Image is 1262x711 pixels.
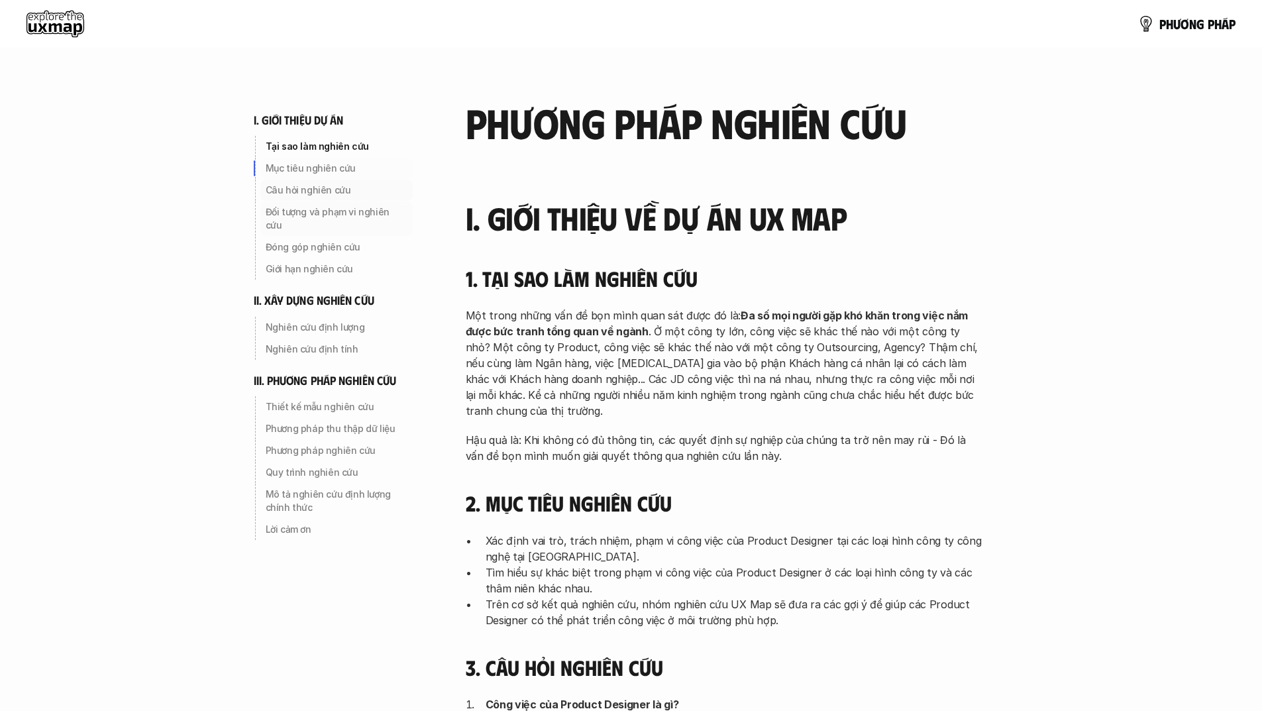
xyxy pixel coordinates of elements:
p: Trên cơ sở kết quả nghiên cứu, nhóm nghiên cứu UX Map sẽ đưa ra các gợi ý để giúp các Product Des... [486,596,982,628]
p: Mục tiêu nghiên cứu [266,162,407,175]
p: Giới hạn nghiên cứu [266,262,407,276]
a: Nghiên cứu định lượng [254,317,413,338]
p: Mô tả nghiên cứu định lượng chính thức [266,488,407,514]
h3: I. Giới thiệu về dự án UX Map [466,201,982,236]
a: Mô tả nghiên cứu định lượng chính thức [254,484,413,518]
a: phươngpháp [1138,11,1236,37]
span: ơ [1181,17,1189,31]
span: p [1159,17,1166,31]
span: ư [1173,17,1181,31]
p: Tìm hiểu sự khác biệt trong phạm vi công việc của Product Designer ở các loại hình công ty và các... [486,565,982,596]
a: Mục tiêu nghiên cứu [254,158,413,179]
p: Nghiên cứu định tính [266,343,407,356]
p: Câu hỏi nghiên cứu [266,184,407,197]
p: Đối tượng và phạm vi nghiên cứu [266,205,407,232]
span: p [1208,17,1214,31]
a: Giới hạn nghiên cứu [254,258,413,280]
span: p [1229,17,1236,31]
h4: 3. Câu hỏi nghiên cứu [466,655,982,680]
p: Nghiên cứu định lượng [266,321,407,334]
a: Đóng góp nghiên cứu [254,237,413,258]
a: Lời cảm ơn [254,519,413,540]
span: á [1222,17,1229,31]
h6: iii. phương pháp nghiên cứu [254,373,397,388]
h6: ii. xây dựng nghiên cứu [254,293,374,308]
p: Phương pháp nghiên cứu [266,444,407,457]
a: Câu hỏi nghiên cứu [254,180,413,201]
a: Đối tượng và phạm vi nghiên cứu [254,201,413,236]
a: Quy trình nghiên cứu [254,462,413,483]
p: Một trong những vấn đề bọn mình quan sát được đó là: . Ở một công ty lớn, công việc sẽ khác thế n... [466,307,982,419]
a: Tại sao làm nghiên cứu [254,136,413,157]
a: Phương pháp thu thập dữ liệu [254,418,413,439]
p: Quy trình nghiên cứu [266,466,407,479]
span: n [1189,17,1196,31]
a: Phương pháp nghiên cứu [254,440,413,461]
h4: 1. Tại sao làm nghiên cứu [466,266,982,291]
p: Đóng góp nghiên cứu [266,241,407,254]
a: Thiết kế mẫu nghiên cứu [254,396,413,417]
p: Hậu quả là: Khi không có đủ thông tin, các quyết định sự nghiệp của chúng ta trở nên may rủi - Đó... [466,432,982,464]
span: h [1214,17,1222,31]
p: Lời cảm ơn [266,523,407,536]
p: Phương pháp thu thập dữ liệu [266,422,407,435]
span: g [1196,17,1204,31]
h6: i. giới thiệu dự án [254,113,344,128]
span: h [1166,17,1173,31]
h4: 2. Mục tiêu nghiên cứu [466,490,982,516]
p: Tại sao làm nghiên cứu [266,140,407,153]
p: Thiết kế mẫu nghiên cứu [266,400,407,413]
h2: phương pháp nghiên cứu [466,99,982,144]
a: Nghiên cứu định tính [254,339,413,360]
p: Xác định vai trò, trách nhiệm, phạm vi công việc của Product Designer tại các loại hình công ty c... [486,533,982,565]
strong: Công việc của Product Designer là gì? [486,698,679,711]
